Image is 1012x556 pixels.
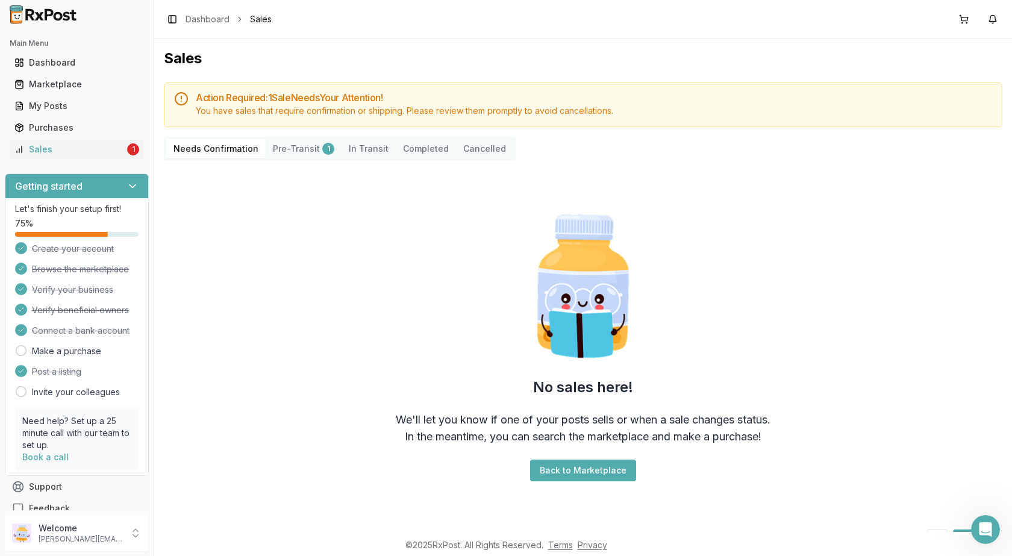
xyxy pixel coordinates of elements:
[15,217,33,230] span: 75 %
[15,179,83,193] h3: Getting started
[506,209,660,363] img: Smart Pill Bottle
[186,13,272,25] nav: breadcrumb
[342,139,396,158] button: In Transit
[32,366,81,378] span: Post a listing
[196,105,992,117] div: You have sales that require confirmation or shipping. Please review them promptly to avoid cancel...
[5,5,82,24] img: RxPost Logo
[10,139,144,160] a: Sales1
[578,540,607,550] a: Privacy
[127,143,139,155] div: 1
[5,75,149,94] button: Marketplace
[32,284,113,296] span: Verify your business
[32,243,114,255] span: Create your account
[5,53,149,72] button: Dashboard
[196,93,992,102] h5: Action Required: 1 Sale Need s Your Attention!
[5,498,149,519] button: Feedback
[32,263,129,275] span: Browse the marketplace
[14,122,139,134] div: Purchases
[14,100,139,112] div: My Posts
[530,460,636,481] button: Back to Marketplace
[971,515,1000,544] iframe: Intercom live chat
[548,540,573,550] a: Terms
[533,378,633,397] h2: No sales here!
[10,52,144,73] a: Dashboard
[10,73,144,95] a: Marketplace
[405,428,761,445] div: In the meantime, you can search the marketplace and make a purchase!
[164,49,1002,68] h1: Sales
[5,140,149,159] button: Sales1
[953,529,976,551] button: 1
[39,534,122,544] p: [PERSON_NAME][EMAIL_ADDRESS][PERSON_NAME][DOMAIN_NAME]
[322,143,334,155] div: 1
[10,117,144,139] a: Purchases
[10,39,144,48] h2: Main Menu
[32,345,101,357] a: Make a purchase
[250,13,272,25] span: Sales
[14,143,125,155] div: Sales
[186,13,230,25] a: Dashboard
[22,415,131,451] p: Need help? Set up a 25 minute call with our team to set up.
[32,304,129,316] span: Verify beneficial owners
[32,325,130,337] span: Connect a bank account
[5,476,149,498] button: Support
[32,386,120,398] a: Invite your colleagues
[10,95,144,117] a: My Posts
[14,57,139,69] div: Dashboard
[396,411,770,428] div: We'll let you know if one of your posts sells or when a sale changes status.
[12,523,31,543] img: User avatar
[166,139,266,158] button: Needs Confirmation
[396,139,456,158] button: Completed
[39,522,122,534] p: Welcome
[266,139,342,158] button: Pre-Transit
[22,452,69,462] a: Book a call
[5,118,149,137] button: Purchases
[456,139,513,158] button: Cancelled
[14,78,139,90] div: Marketplace
[29,502,70,514] span: Feedback
[5,96,149,116] button: My Posts
[15,203,139,215] p: Let's finish your setup first!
